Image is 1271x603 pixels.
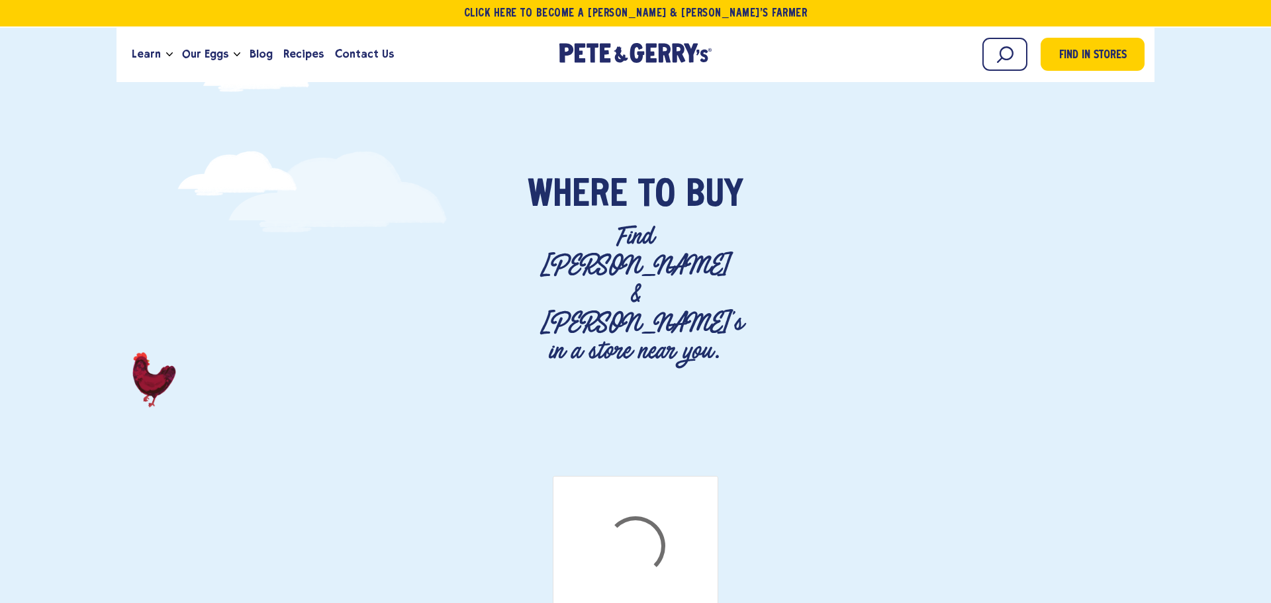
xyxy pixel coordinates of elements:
[177,36,234,72] a: Our Eggs
[982,38,1027,71] input: Search
[244,36,278,72] a: Blog
[686,176,743,216] span: Buy
[132,46,161,62] span: Learn
[234,52,240,57] button: Open the dropdown menu for Our Eggs
[638,176,675,216] span: To
[528,176,628,216] span: Where
[126,36,166,72] a: Learn
[182,46,228,62] span: Our Eggs
[335,46,394,62] span: Contact Us
[278,36,329,72] a: Recipes
[540,222,731,365] p: Find [PERSON_NAME] & [PERSON_NAME]'s in a store near you.
[330,36,399,72] a: Contact Us
[250,46,273,62] span: Blog
[1041,38,1145,71] a: Find in Stores
[1059,47,1127,65] span: Find in Stores
[283,46,324,62] span: Recipes
[166,52,173,57] button: Open the dropdown menu for Learn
